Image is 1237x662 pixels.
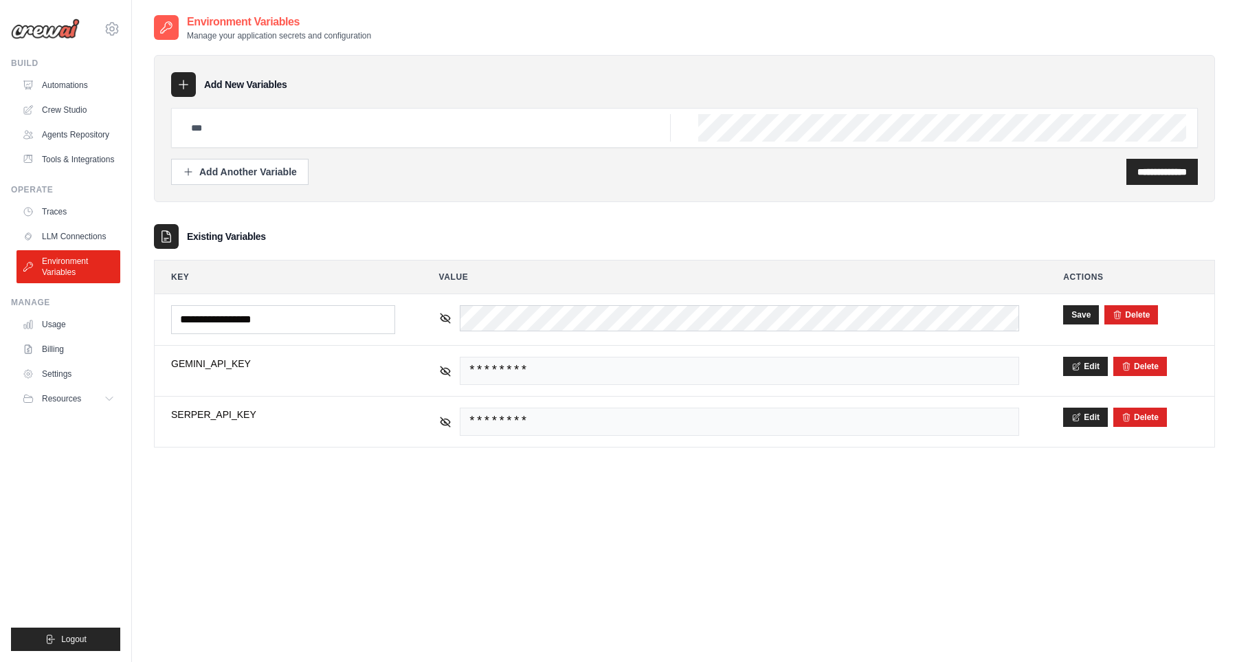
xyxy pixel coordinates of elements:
button: Save [1063,305,1099,324]
h3: Existing Variables [187,230,266,243]
span: GEMINI_API_KEY [171,357,395,371]
a: LLM Connections [16,225,120,247]
span: Resources [42,393,81,404]
span: Logout [61,634,87,645]
a: Settings [16,363,120,385]
img: Logo [11,19,80,39]
span: SERPER_API_KEY [171,408,395,421]
a: Agents Repository [16,124,120,146]
button: Resources [16,388,120,410]
a: Automations [16,74,120,96]
div: Manage [11,297,120,308]
button: Delete [1113,309,1150,320]
th: Actions [1047,261,1214,294]
h3: Add New Variables [204,78,287,91]
th: Key [155,261,412,294]
button: Edit [1063,357,1108,376]
button: Delete [1122,361,1159,372]
th: Value [423,261,1036,294]
button: Delete [1122,412,1159,423]
h2: Environment Variables [187,14,371,30]
button: Logout [11,628,120,651]
a: Environment Variables [16,250,120,283]
div: Build [11,58,120,69]
a: Crew Studio [16,99,120,121]
div: Operate [11,184,120,195]
p: Manage your application secrets and configuration [187,30,371,41]
a: Billing [16,338,120,360]
button: Add Another Variable [171,159,309,185]
a: Traces [16,201,120,223]
div: Add Another Variable [183,165,297,179]
a: Usage [16,313,120,335]
a: Tools & Integrations [16,148,120,170]
button: Edit [1063,408,1108,427]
